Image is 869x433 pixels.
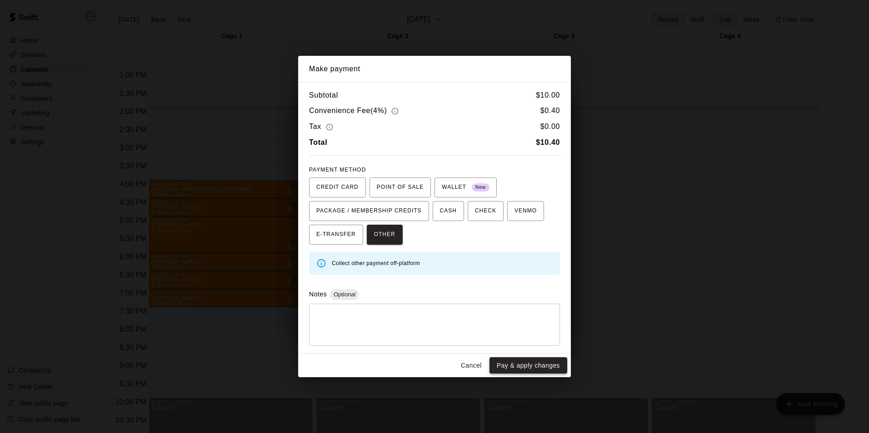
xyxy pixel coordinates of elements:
[374,227,395,242] span: OTHER
[377,180,424,195] span: POINT OF SALE
[367,225,403,245] button: OTHER
[540,105,560,117] h6: $ 0.40
[489,357,567,374] button: Pay & apply changes
[309,290,327,298] label: Notes
[540,121,560,133] h6: $ 0.00
[536,138,560,146] b: $ 10.40
[370,177,431,197] button: POINT OF SALE
[475,204,496,218] span: CHECK
[316,204,422,218] span: PACKAGE / MEMBERSHIP CREDITS
[309,138,327,146] b: Total
[440,204,457,218] span: CASH
[468,201,504,221] button: CHECK
[309,201,429,221] button: PACKAGE / MEMBERSHIP CREDITS
[309,105,401,117] h6: Convenience Fee ( 4% )
[309,89,338,101] h6: Subtotal
[332,260,420,266] span: Collect other payment off-platform
[309,177,366,197] button: CREDIT CARD
[316,180,359,195] span: CREDIT CARD
[309,121,335,133] h6: Tax
[316,227,356,242] span: E-TRANSFER
[330,291,359,298] span: Optional
[507,201,544,221] button: VENMO
[514,204,537,218] span: VENMO
[536,89,560,101] h6: $ 10.00
[433,201,464,221] button: CASH
[442,180,489,195] span: WALLET
[298,56,571,82] h2: Make payment
[472,182,489,194] span: New
[309,167,366,173] span: PAYMENT METHOD
[309,225,363,245] button: E-TRANSFER
[457,357,486,374] button: Cancel
[434,177,497,197] button: WALLET New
